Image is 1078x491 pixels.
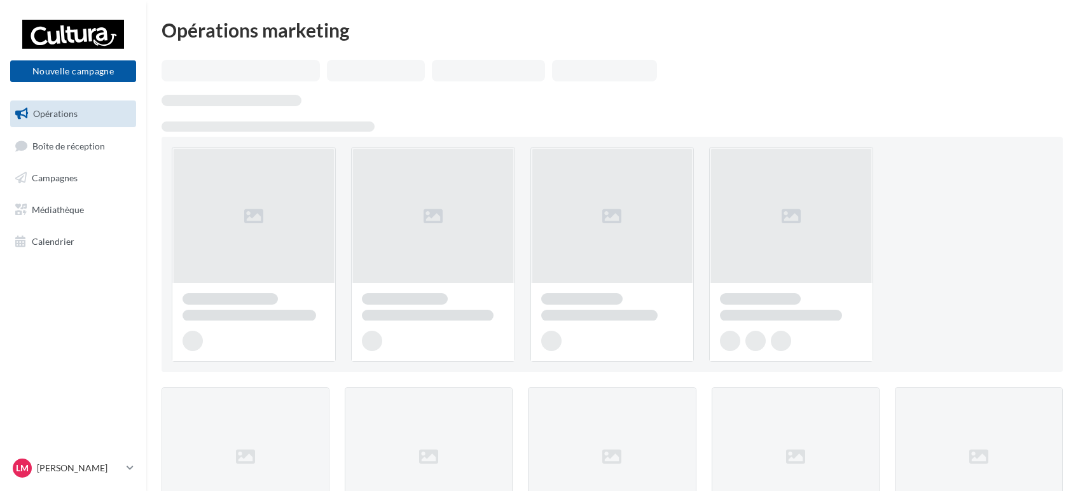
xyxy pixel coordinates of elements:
a: Médiathèque [8,197,139,223]
span: Campagnes [32,172,78,183]
a: Opérations [8,100,139,127]
p: [PERSON_NAME] [37,462,121,474]
button: Nouvelle campagne [10,60,136,82]
span: Opérations [33,108,78,119]
a: LM [PERSON_NAME] [10,456,136,480]
a: Boîte de réception [8,132,139,160]
a: Calendrier [8,228,139,255]
span: Médiathèque [32,204,84,215]
span: LM [16,462,29,474]
span: Boîte de réception [32,140,105,151]
div: Opérations marketing [162,20,1063,39]
span: Calendrier [32,235,74,246]
a: Campagnes [8,165,139,191]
